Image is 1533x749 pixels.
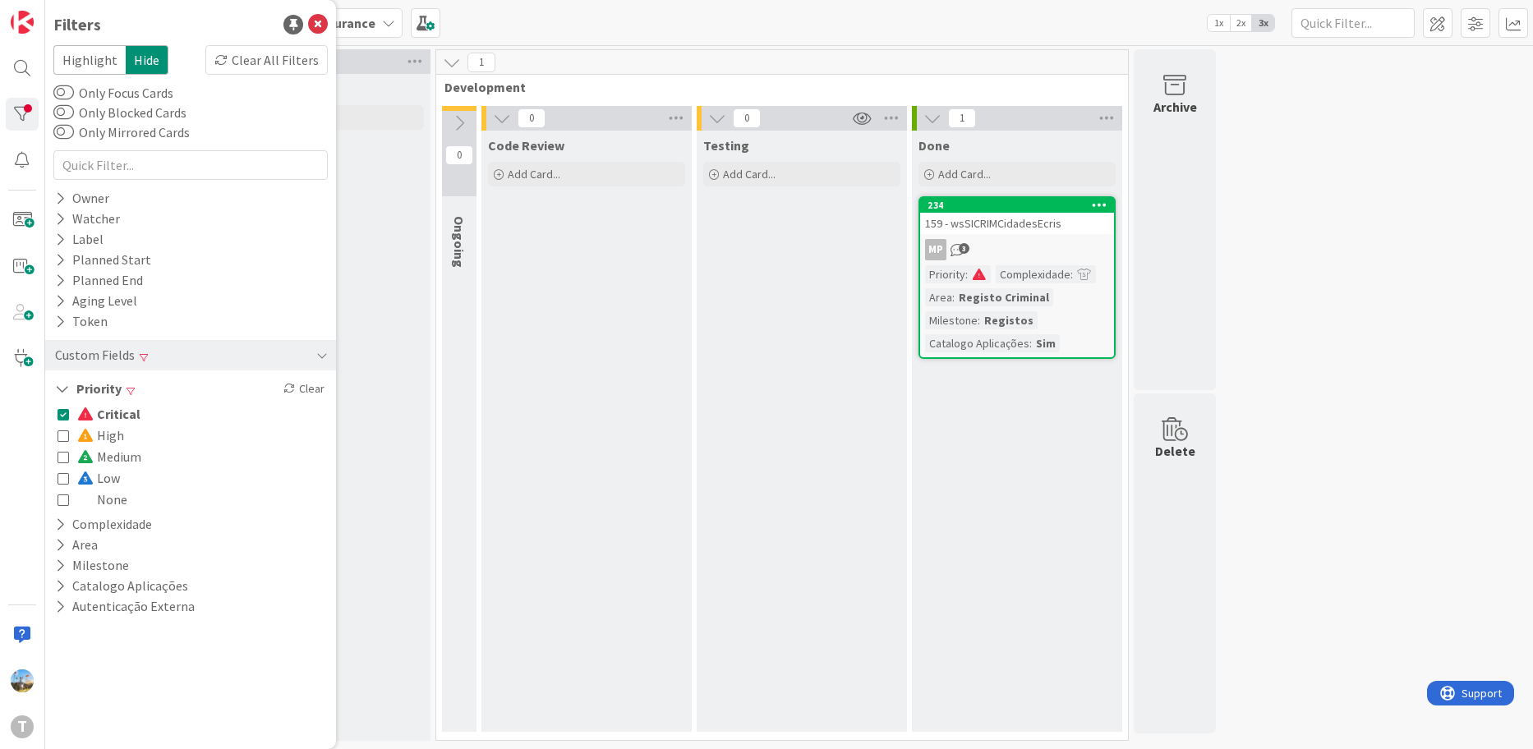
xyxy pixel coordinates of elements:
span: Hide [126,45,168,75]
button: Only Blocked Cards [53,104,74,121]
label: Only Focus Cards [53,83,173,103]
span: Development [444,79,1107,95]
span: : [1070,265,1073,283]
span: Ongoing [451,216,467,268]
button: Milestone [53,555,131,576]
div: T [11,715,34,738]
span: Add Card... [508,167,560,182]
span: 0 [445,145,473,165]
div: Registo Criminal [955,288,1053,306]
button: High [58,425,124,446]
div: Complexidade [996,265,1070,283]
img: Visit kanbanzone.com [11,11,34,34]
div: 234 [928,200,1114,211]
span: Low [77,467,120,489]
button: Medium [58,446,141,467]
div: Registos [980,311,1038,329]
img: DG [11,669,34,692]
button: None [58,489,127,510]
span: 3 [959,243,969,254]
div: Priority [925,265,965,283]
div: Filters [53,12,101,37]
span: Medium [77,446,141,467]
div: MP [925,239,946,260]
span: 1x [1208,15,1230,31]
div: Area [925,288,952,306]
span: 3x [1252,15,1274,31]
div: Planned End [53,270,145,291]
div: MP [920,239,1114,260]
button: Area [53,535,99,555]
span: : [952,288,955,306]
div: Clear All Filters [205,45,328,75]
div: Watcher [53,209,122,229]
div: Label [53,229,105,250]
span: 1 [948,108,976,128]
span: Add Card... [938,167,991,182]
span: None [77,489,127,510]
button: Only Focus Cards [53,85,74,101]
span: Done [918,137,950,154]
span: : [965,265,968,283]
div: 234 [920,198,1114,213]
span: Highlight [53,45,126,75]
span: 2x [1230,15,1252,31]
span: Code Review [488,137,564,154]
span: Add Card... [723,167,776,182]
span: High [77,425,124,446]
button: Critical [58,403,140,425]
div: 234159 - wsSICRIMCidadesEcris [920,198,1114,234]
button: Catalogo Aplicações [53,576,190,596]
div: Delete [1155,441,1195,461]
button: Low [58,467,120,489]
div: Aging Level [53,291,139,311]
span: : [1029,334,1032,352]
div: Planned Start [53,250,153,270]
span: Critical [77,403,140,425]
div: Milestone [925,311,978,329]
label: Only Blocked Cards [53,103,186,122]
span: 1 [467,53,495,72]
span: Support [35,2,75,22]
a: 234159 - wsSICRIMCidadesEcrisMPPriority:Complexidade:Area:Registo CriminalMilestone:RegistosCatal... [918,196,1116,359]
div: Catalogo Aplicações [925,334,1029,352]
span: : [978,311,980,329]
label: Only Mirrored Cards [53,122,190,142]
button: Complexidade [53,514,154,535]
span: 0 [733,108,761,128]
input: Quick Filter... [53,150,328,180]
div: Owner [53,188,111,209]
span: Testing [703,137,749,154]
div: Archive [1153,97,1197,117]
div: Sim [1032,334,1060,352]
div: Custom Fields [53,345,136,365]
div: Clear [280,379,328,399]
span: 0 [518,108,546,128]
button: Autenticação Externa [53,596,196,617]
div: 159 - wsSICRIMCidadesEcris [920,213,1114,234]
button: Priority [53,379,123,399]
button: Only Mirrored Cards [53,124,74,140]
div: Token [53,311,109,332]
input: Quick Filter... [1291,8,1415,38]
